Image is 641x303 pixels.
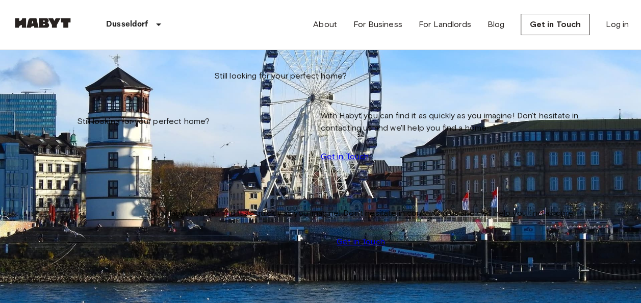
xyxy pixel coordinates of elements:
a: Log in [606,18,629,31]
img: Habyt [12,18,73,28]
p: Dusseldorf [106,18,148,31]
a: Blog [488,18,505,31]
a: About [313,18,337,31]
a: Get in Touch [521,14,589,35]
a: For Landlords [419,18,471,31]
a: Get in Touch [337,236,385,248]
span: With Habyt you can find it as quickly as you imagine! Don't hesitate in contacting us and we'll h... [147,207,575,219]
a: For Business [353,18,402,31]
span: Still looking for your perfect home? [214,70,346,82]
